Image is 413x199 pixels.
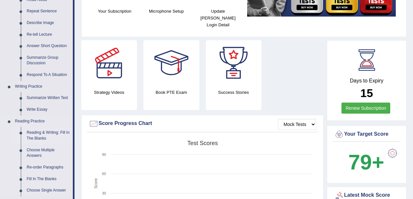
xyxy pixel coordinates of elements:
tspan: Test scores [187,140,218,146]
a: Repeat Sentence [24,6,73,17]
text: 60 [102,172,106,176]
a: Write Essay [24,104,73,116]
a: Respond To A Situation [24,69,73,81]
h4: Update [PERSON_NAME] Login Detail [195,8,241,28]
div: Score Progress Chart [89,119,316,129]
h4: Strategy Videos [81,89,137,96]
h4: Days to Expiry [334,78,399,84]
h4: Microphone Setup [144,8,189,15]
a: Renew Subscription [341,103,391,114]
tspan: Score [94,178,98,189]
text: 30 [102,191,106,195]
a: Writing Practice [12,81,73,93]
a: Re-tell Lecture [24,29,73,41]
h4: Book PTE Exam [143,89,199,96]
h4: Your Subscription [92,8,137,15]
a: Choose Multiple Answers [24,144,73,162]
div: Your Target Score [334,130,399,139]
a: Summarize Written Text [24,92,73,104]
a: Reading & Writing: Fill In The Blanks [24,127,73,144]
b: 79+ [348,150,384,174]
a: Re-order Paragraphs [24,162,73,173]
a: Describe Image [24,17,73,29]
a: Fill In The Blanks [24,173,73,185]
b: 15 [360,87,373,99]
a: Answer Short Question [24,40,73,52]
a: Summarize Group Discussion [24,52,73,69]
h4: Success Stories [206,89,261,96]
a: Choose Single Answer [24,185,73,196]
a: Reading Practice [12,116,73,127]
text: 90 [102,153,106,156]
